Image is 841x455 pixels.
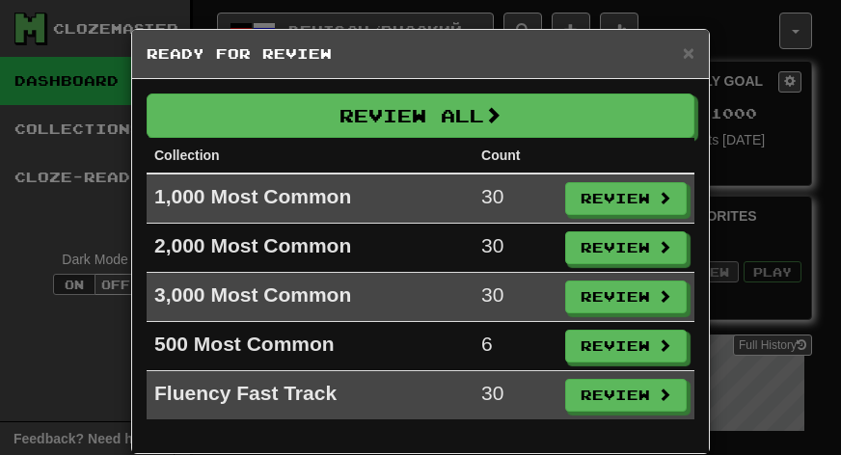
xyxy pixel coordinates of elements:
[565,281,687,313] button: Review
[147,174,474,224] td: 1,000 Most Common
[474,224,557,273] td: 30
[565,231,687,264] button: Review
[147,273,474,322] td: 3,000 Most Common
[147,322,474,371] td: 500 Most Common
[474,273,557,322] td: 30
[565,379,687,412] button: Review
[147,138,474,174] th: Collection
[147,371,474,420] td: Fluency Fast Track
[474,174,557,224] td: 30
[147,224,474,273] td: 2,000 Most Common
[683,42,694,63] button: Close
[474,138,557,174] th: Count
[147,94,694,138] button: Review All
[565,330,687,362] button: Review
[474,371,557,420] td: 30
[147,44,694,64] h5: Ready for Review
[474,322,557,371] td: 6
[683,41,694,64] span: ×
[565,182,687,215] button: Review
